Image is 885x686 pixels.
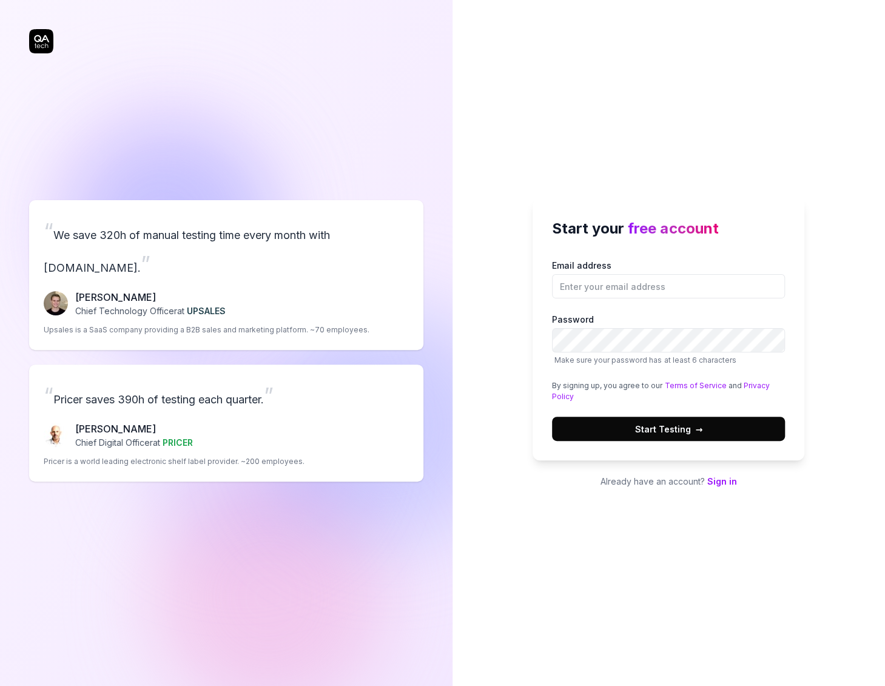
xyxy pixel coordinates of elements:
[552,274,785,298] input: Email address
[44,325,369,335] p: Upsales is a SaaS company providing a B2B sales and marketing platform. ~70 employees.
[552,259,785,298] label: Email address
[695,423,702,435] span: →
[75,304,226,317] p: Chief Technology Officer at
[264,382,274,409] span: ”
[628,220,718,237] span: free account
[75,422,193,436] p: [PERSON_NAME]
[44,215,409,280] p: We save 320h of manual testing time every month with [DOMAIN_NAME].
[44,423,68,447] img: Chris Chalkitis
[141,251,150,277] span: ”
[75,436,193,449] p: Chief Digital Officer at
[552,218,785,240] h2: Start your
[707,476,737,486] a: Sign in
[552,417,785,441] button: Start Testing→
[44,456,305,467] p: Pricer is a world leading electronic shelf label provider. ~200 employees.
[44,291,68,315] img: Fredrik Seidl
[44,382,53,409] span: “
[163,437,193,448] span: PRICER
[634,423,702,435] span: Start Testing
[664,381,726,390] a: Terms of Service
[552,380,785,402] div: By signing up, you agree to our and
[552,313,785,366] label: Password
[44,218,53,244] span: “
[44,379,409,412] p: Pricer saves 390h of testing each quarter.
[533,475,804,488] p: Already have an account?
[187,306,226,316] span: UPSALES
[554,355,736,365] span: Make sure your password has at least 6 characters
[29,200,423,350] a: “We save 320h of manual testing time every month with [DOMAIN_NAME].”Fredrik Seidl[PERSON_NAME]Ch...
[75,290,226,304] p: [PERSON_NAME]
[552,328,785,352] input: PasswordMake sure your password has at least 6 characters
[29,365,423,482] a: “Pricer saves 390h of testing each quarter.”Chris Chalkitis[PERSON_NAME]Chief Digital Officerat P...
